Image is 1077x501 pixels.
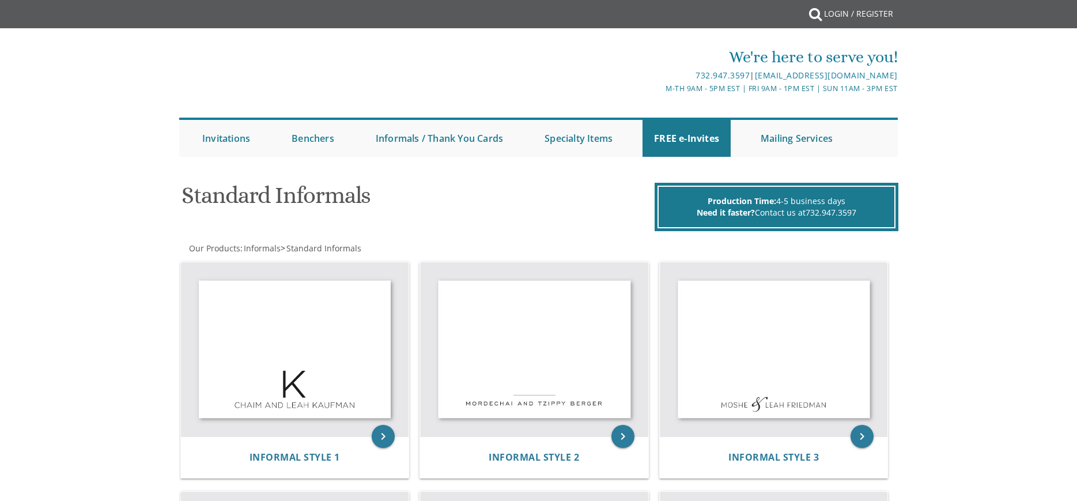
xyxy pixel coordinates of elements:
[188,243,240,254] a: Our Products
[420,69,898,82] div: |
[643,120,731,157] a: FREE e-Invites
[420,262,648,437] img: Informal Style 2
[611,425,634,448] a: keyboard_arrow_right
[657,186,895,228] div: 4-5 business days Contact us at
[533,120,624,157] a: Specialty Items
[708,195,776,206] span: Production Time:
[285,243,361,254] a: Standard Informals
[244,243,281,254] span: Informals
[250,451,340,464] span: Informal Style 1
[728,451,819,464] span: Informal Style 3
[250,452,340,463] a: Informal Style 1
[181,262,409,437] img: Informal Style 1
[191,120,262,157] a: Invitations
[280,120,346,157] a: Benchers
[728,452,819,463] a: Informal Style 3
[281,243,361,254] span: >
[182,183,652,217] h1: Standard Informals
[697,207,755,218] span: Need it faster?
[660,262,888,437] img: Informal Style 3
[696,70,750,81] a: 732.947.3597
[489,452,579,463] a: Informal Style 2
[286,243,361,254] span: Standard Informals
[806,207,856,218] a: 732.947.3597
[755,70,898,81] a: [EMAIL_ADDRESS][DOMAIN_NAME]
[364,120,515,157] a: Informals / Thank You Cards
[179,243,539,254] div: :
[420,82,898,95] div: M-Th 9am - 5pm EST | Fri 9am - 1pm EST | Sun 11am - 3pm EST
[243,243,281,254] a: Informals
[851,425,874,448] a: keyboard_arrow_right
[489,451,579,464] span: Informal Style 2
[420,46,898,69] div: We're here to serve you!
[749,120,844,157] a: Mailing Services
[372,425,395,448] a: keyboard_arrow_right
